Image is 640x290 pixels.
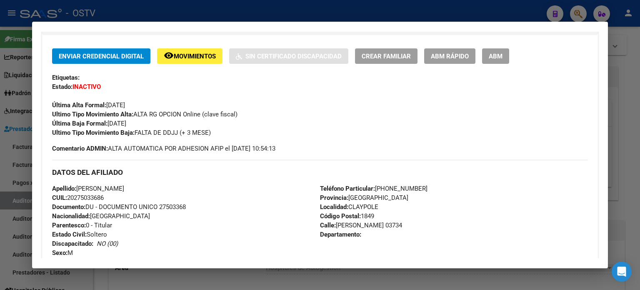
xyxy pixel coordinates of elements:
span: Soltero [52,231,107,238]
span: Enviar Credencial Digital [59,53,144,60]
button: ABM Rápido [424,48,475,64]
button: Enviar Credencial Digital [52,48,150,64]
strong: Código Postal: [320,212,361,220]
span: FALTA DE DDJJ (+ 3 MESE) [52,129,211,136]
span: ALTA RG OPCION Online (clave fiscal) [52,111,237,118]
span: ALTA AUTOMATICA POR ADHESION AFIP el [DATE] 10:54:13 [52,144,275,153]
h3: DATOS DEL AFILIADO [52,168,588,177]
strong: Última Baja Formal: [52,120,107,127]
span: ABM Rápido [431,53,469,60]
mat-icon: remove_red_eye [164,50,174,61]
strong: Etiquetas: [52,74,80,81]
strong: Ultimo Tipo Movimiento Baja: [52,129,135,136]
strong: Apellido: [52,185,76,192]
span: Sin Certificado Discapacidad [245,53,342,60]
strong: Localidad: [320,203,348,211]
span: [PHONE_NUMBER] [320,185,427,192]
strong: Departamento: [320,231,361,238]
span: [GEOGRAPHIC_DATA] [52,212,150,220]
i: NO (00) [97,240,118,247]
span: CLAYPOLE [320,203,378,211]
button: Crear Familiar [355,48,417,64]
span: 20275033686 [52,194,104,202]
span: Movimientos [174,53,216,60]
strong: Parentesco: [52,222,86,229]
strong: Teléfono Particular: [320,185,375,192]
strong: Provincia: [320,194,348,202]
strong: Nacionalidad: [52,212,90,220]
strong: Ultimo Tipo Movimiento Alta: [52,111,133,118]
button: ABM [482,48,509,64]
strong: Última Alta Formal: [52,101,106,109]
span: [PERSON_NAME] [52,185,124,192]
span: [DATE] [52,120,126,127]
span: [DATE] [52,101,125,109]
span: [GEOGRAPHIC_DATA] [320,194,408,202]
span: Crear Familiar [362,53,411,60]
button: Sin Certificado Discapacidad [229,48,348,64]
span: DU - DOCUMENTO UNICO 27503368 [52,203,186,211]
strong: Comentario ADMIN: [52,145,108,152]
div: Open Intercom Messenger [612,262,632,282]
strong: Estado Civil: [52,231,87,238]
strong: INACTIVO [72,83,101,91]
span: [PERSON_NAME] 03734 [320,222,402,229]
strong: Calle: [320,222,336,229]
span: M [52,249,73,257]
button: Movimientos [157,48,222,64]
span: 1849 [320,212,374,220]
strong: Documento: [52,203,85,211]
strong: Discapacitado: [52,240,93,247]
strong: CUIL: [52,194,67,202]
strong: Estado: [52,83,72,91]
span: 0 - Titular [52,222,112,229]
span: ABM [489,53,502,60]
strong: Sexo: [52,249,67,257]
